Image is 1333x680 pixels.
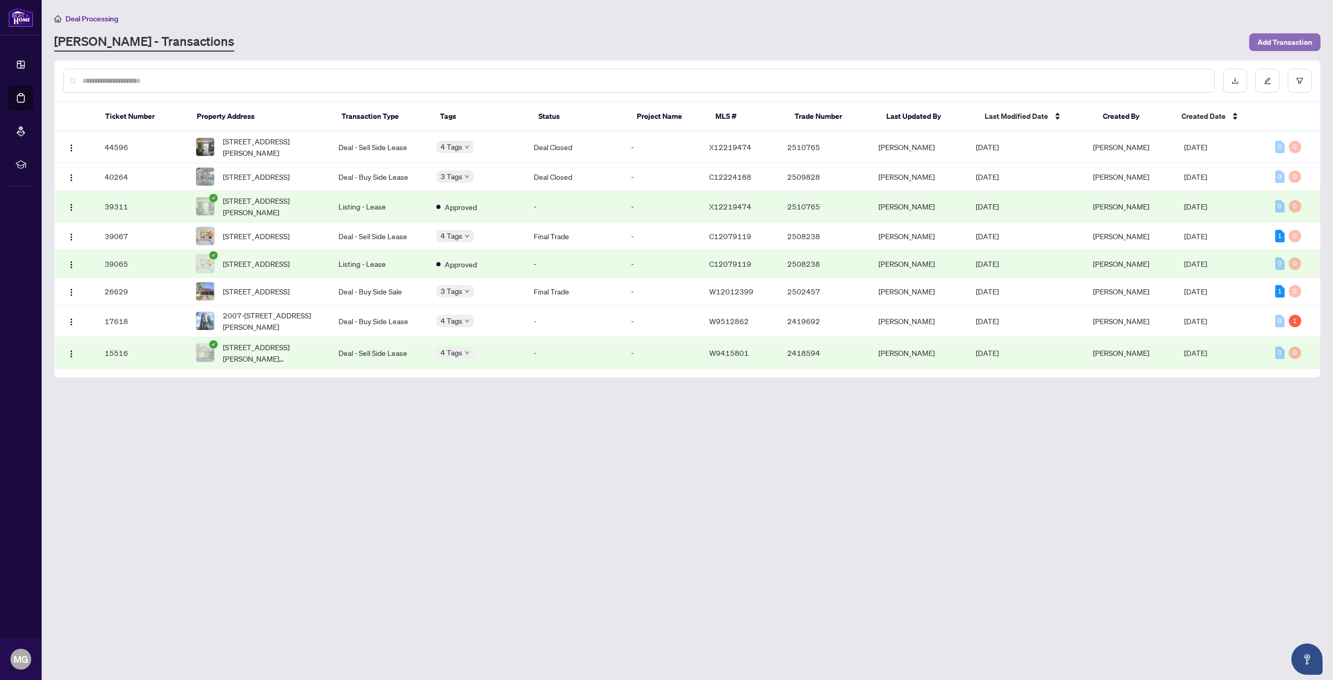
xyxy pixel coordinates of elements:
th: Transaction Type [333,102,432,131]
img: Logo [67,350,76,358]
span: [DATE] [1184,142,1207,152]
td: - [525,305,623,337]
td: - [525,337,623,369]
span: [PERSON_NAME] [1093,316,1149,326]
span: [DATE] [976,348,999,357]
span: [STREET_ADDRESS] [223,171,290,182]
td: [PERSON_NAME] [870,131,967,163]
span: download [1231,77,1239,84]
span: X12219474 [709,202,751,211]
td: - [623,191,701,222]
div: 0 [1275,141,1285,153]
td: Deal - Sell Side Lease [330,131,427,163]
td: Deal Closed [525,131,623,163]
button: Logo [63,139,80,155]
th: Last Modified Date [976,102,1095,131]
span: [DATE] [976,316,999,326]
th: MLS # [707,102,786,131]
td: 40264 [96,163,187,191]
td: 2508238 [779,250,870,278]
th: Ticket Number [97,102,189,131]
span: C12224188 [709,172,751,181]
span: [DATE] [1184,231,1207,241]
div: 0 [1289,347,1301,359]
img: Logo [67,203,76,212]
span: [DATE] [1184,259,1207,268]
button: Logo [63,313,80,329]
button: Logo [63,283,80,300]
span: X12219474 [709,142,751,152]
div: 0 [1289,285,1301,298]
div: 0 [1275,200,1285,213]
button: Logo [63,198,80,215]
td: 2510765 [779,131,870,163]
span: 2007-[STREET_ADDRESS][PERSON_NAME] [223,310,322,332]
td: Deal - Buy Side Sale [330,278,427,305]
span: [DATE] [976,231,999,241]
span: Add Transaction [1257,34,1312,51]
span: MG [14,652,28,666]
div: 0 [1289,230,1301,242]
button: Logo [63,168,80,185]
span: 3 Tags [441,170,462,182]
span: [PERSON_NAME] [1093,142,1149,152]
td: - [623,222,701,250]
span: [DATE] [976,259,999,268]
th: Created Date [1173,102,1265,131]
img: Logo [67,233,76,241]
td: 2419692 [779,305,870,337]
div: 1 [1275,285,1285,298]
div: 1 [1275,230,1285,242]
img: Logo [67,144,76,152]
span: Last Modified Date [985,110,1048,122]
th: Trade Number [786,102,878,131]
span: [STREET_ADDRESS][PERSON_NAME] [223,195,322,218]
span: C12079119 [709,231,751,241]
span: Approved [445,201,477,213]
th: Status [530,102,628,131]
td: Deal - Sell Side Lease [330,222,427,250]
span: [DATE] [1184,202,1207,211]
img: Logo [67,288,76,296]
span: down [464,289,470,294]
td: Deal - Buy Side Lease [330,305,427,337]
span: W12012399 [709,287,753,296]
img: thumbnail-img [196,282,214,300]
td: Listing - Lease [330,191,427,222]
td: 26629 [96,278,187,305]
span: [STREET_ADDRESS] [223,230,290,242]
td: 2510765 [779,191,870,222]
div: 0 [1289,257,1301,270]
td: [PERSON_NAME] [870,222,967,250]
span: W9512862 [709,316,749,326]
button: Logo [63,228,80,244]
td: - [623,250,701,278]
td: [PERSON_NAME] [870,163,967,191]
span: [DATE] [976,172,999,181]
button: Logo [63,344,80,361]
td: - [525,250,623,278]
td: 44596 [96,131,187,163]
div: 0 [1275,257,1285,270]
span: [PERSON_NAME] [1093,287,1149,296]
span: [STREET_ADDRESS] [223,286,290,297]
td: - [623,163,701,191]
img: logo [8,8,33,27]
td: - [525,191,623,222]
span: down [464,174,470,179]
span: check-circle [209,340,218,349]
td: [PERSON_NAME] [870,337,967,369]
div: 0 [1275,315,1285,327]
span: [STREET_ADDRESS][PERSON_NAME] [223,135,322,158]
div: 1 [1289,315,1301,327]
button: download [1223,69,1247,93]
th: Tags [432,102,530,131]
span: C12079119 [709,259,751,268]
td: 2509828 [779,163,870,191]
span: down [464,318,470,324]
img: thumbnail-img [196,344,214,362]
a: [PERSON_NAME] - Transactions [54,33,234,52]
span: [PERSON_NAME] [1093,259,1149,268]
span: [DATE] [1184,348,1207,357]
span: [STREET_ADDRESS] [223,258,290,269]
